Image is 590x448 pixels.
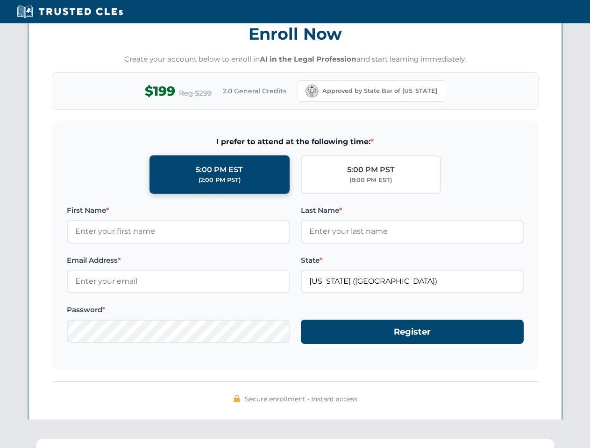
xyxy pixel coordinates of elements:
[322,86,437,96] span: Approved by State Bar of [US_STATE]
[301,205,524,216] label: Last Name
[179,88,212,99] span: Reg $299
[52,54,539,65] p: Create your account below to enroll in and start learning immediately.
[196,164,243,176] div: 5:00 PM EST
[199,175,241,185] div: (2:00 PM PST)
[301,255,524,266] label: State
[347,164,395,176] div: 5:00 PM PST
[67,220,290,243] input: Enter your first name
[260,55,356,63] strong: AI in the Legal Profession
[67,304,290,315] label: Password
[67,205,290,216] label: First Name
[245,394,357,404] span: Secure enrollment • Instant access
[52,19,539,49] h3: Enroll Now
[349,175,392,185] div: (8:00 PM EST)
[14,5,126,19] img: Trusted CLEs
[301,270,524,293] input: California (CA)
[145,81,175,102] span: $199
[301,220,524,243] input: Enter your last name
[233,395,241,402] img: 🔒
[67,255,290,266] label: Email Address
[301,320,524,344] button: Register
[306,84,319,98] img: California Bar
[67,270,290,293] input: Enter your email
[67,136,524,148] span: I prefer to attend at the following time:
[223,86,286,96] span: 2.0 General Credits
